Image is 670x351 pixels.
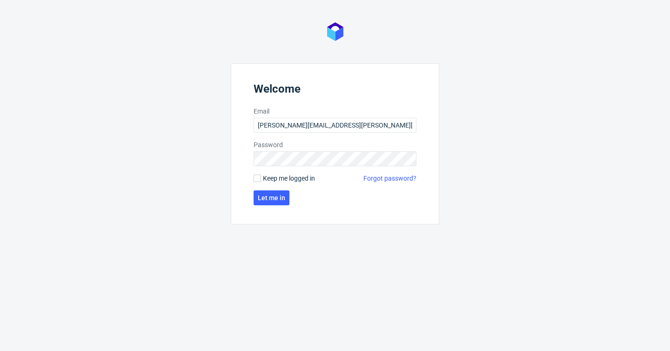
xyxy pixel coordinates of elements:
[254,118,416,133] input: you@youremail.com
[363,174,416,183] a: Forgot password?
[254,190,289,205] button: Let me in
[258,195,285,201] span: Let me in
[254,82,416,99] header: Welcome
[254,140,416,149] label: Password
[254,107,416,116] label: Email
[263,174,315,183] span: Keep me logged in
